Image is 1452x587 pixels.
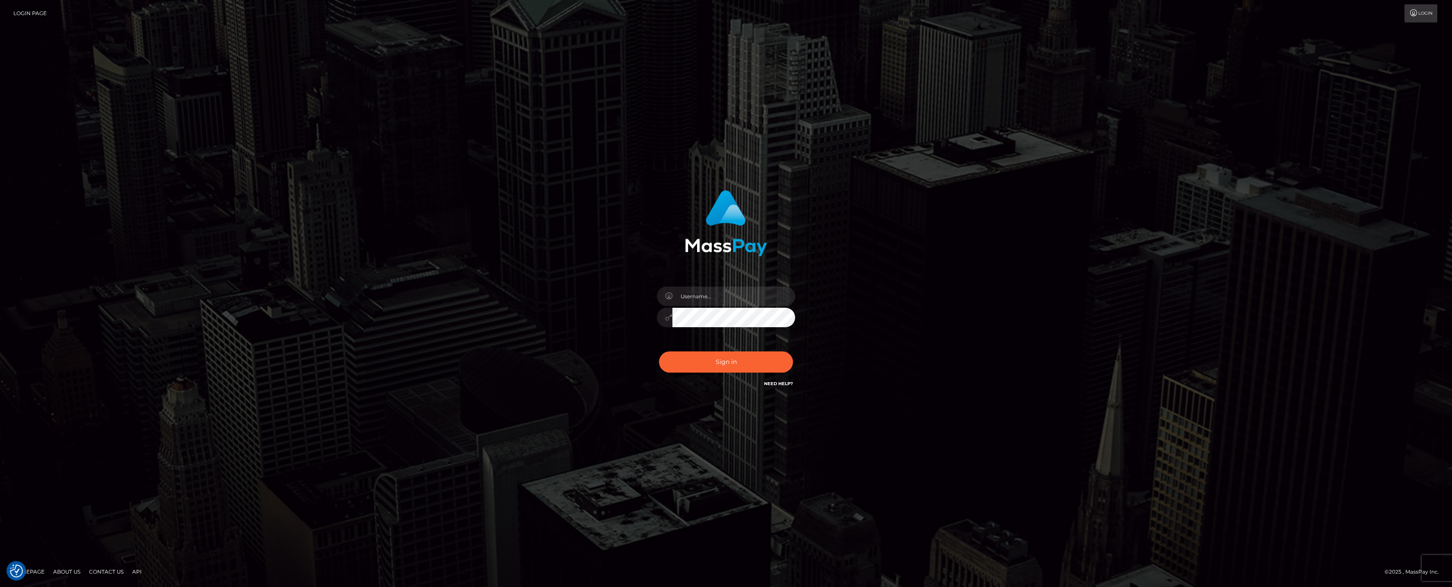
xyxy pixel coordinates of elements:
[10,565,23,577] img: Revisit consent button
[86,565,127,578] a: Contact Us
[1404,4,1437,22] a: Login
[764,381,793,386] a: Need Help?
[10,565,48,578] a: Homepage
[10,565,23,577] button: Consent Preferences
[50,565,84,578] a: About Us
[1385,567,1446,577] div: © 2025 , MassPay Inc.
[13,4,47,22] a: Login Page
[685,190,767,256] img: MassPay Login
[129,565,145,578] a: API
[659,351,793,373] button: Sign in
[672,287,795,306] input: Username...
